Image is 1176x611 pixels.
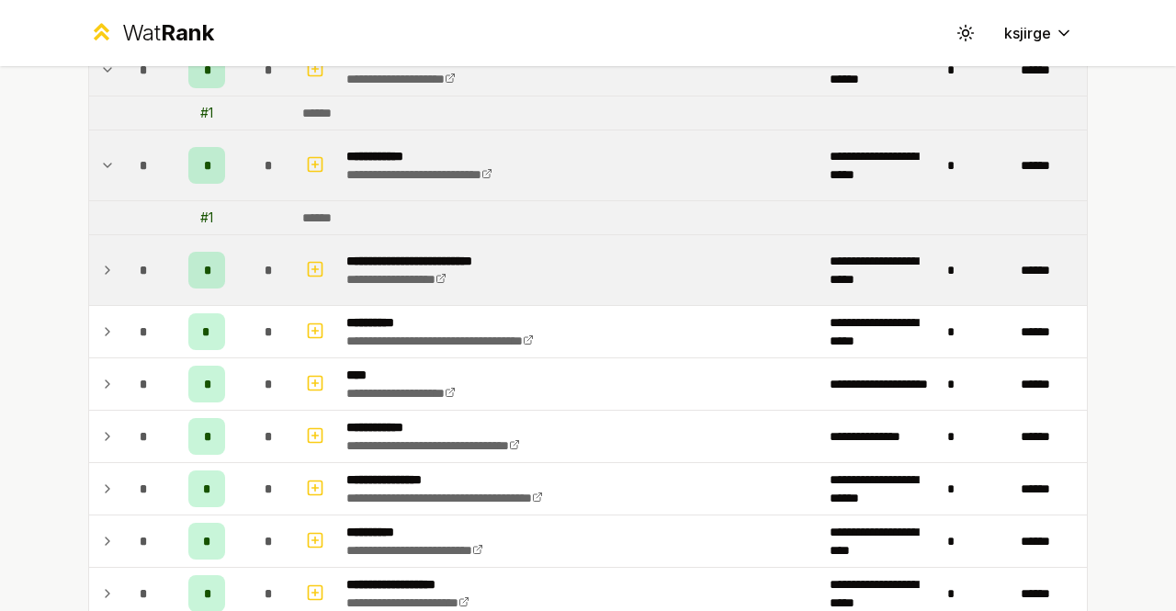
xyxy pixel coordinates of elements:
span: ksjirge [1004,22,1051,44]
div: Wat [122,18,214,48]
span: Rank [161,19,214,46]
button: ksjirge [989,17,1088,50]
a: WatRank [88,18,214,48]
div: # 1 [200,209,213,227]
div: # 1 [200,104,213,122]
